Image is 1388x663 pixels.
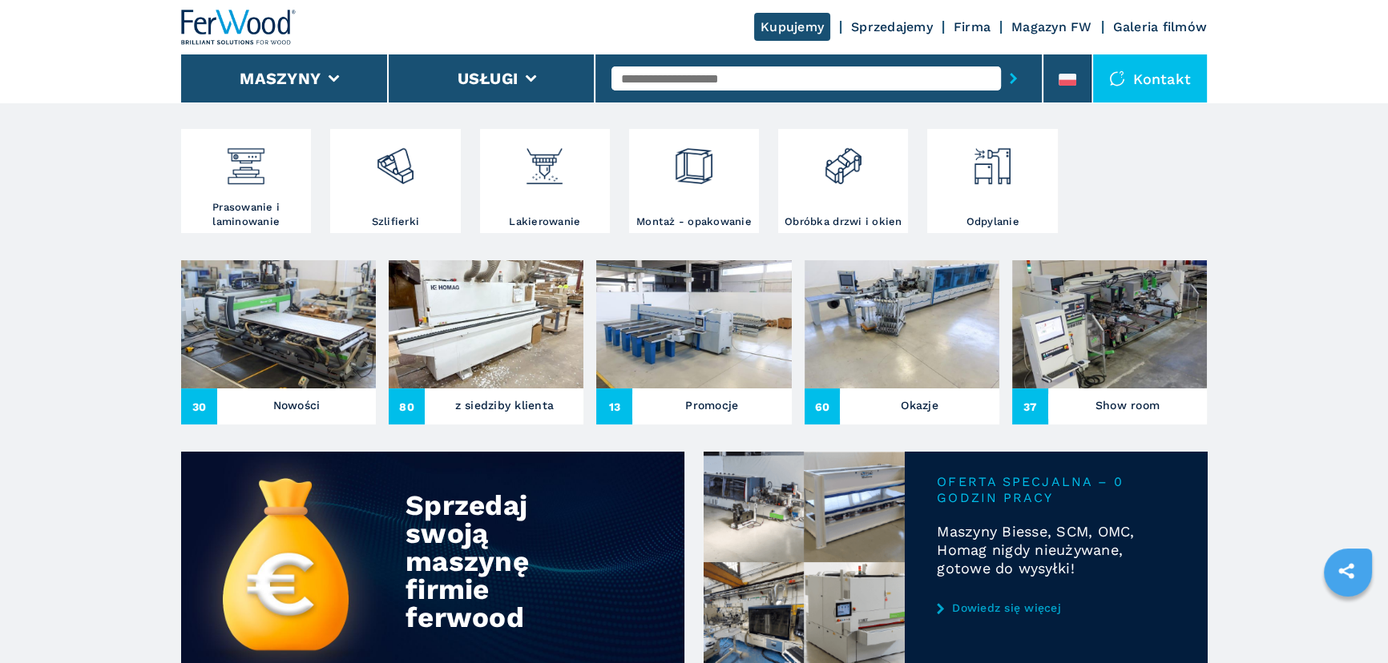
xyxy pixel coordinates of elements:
a: Szlifierki [330,129,460,233]
h3: Odpylanie [966,215,1019,229]
a: Kupujemy [754,13,830,41]
a: Sprzedajemy [851,19,933,34]
button: Maszyny [240,69,321,88]
h3: Promocje [685,394,738,416]
img: verniciatura_1.png [523,133,566,187]
h3: z siedziby klienta [454,394,554,416]
h3: Okazje [901,394,938,416]
span: 60 [805,388,841,424]
a: Galeria filmów [1113,19,1208,34]
a: Promocje13Promocje [596,260,791,424]
img: Promocje [596,260,791,388]
a: Prasowanie i laminowanie [181,129,311,233]
h3: Nowości [273,394,321,416]
a: Lakierowanie [480,129,610,233]
a: z siedziby klienta80z siedziby klienta [389,260,583,424]
span: 13 [596,388,632,424]
div: Kontakt [1093,54,1207,102]
a: Obróbka drzwi i okien [778,129,908,233]
img: lavorazione_porte_finestre_2.png [822,133,865,187]
span: 37 [1012,388,1048,424]
h3: Prasowanie i laminowanie [185,200,307,229]
a: Odpylanie [927,129,1057,233]
button: Usługi [458,69,518,88]
img: z siedziby klienta [389,260,583,388]
img: Show room [1012,260,1207,388]
img: montaggio_imballaggio_2.png [672,133,715,187]
a: Okazje60Okazje [805,260,999,424]
img: Nowości [181,260,376,388]
img: Ferwood [181,10,297,45]
button: submit-button [1001,60,1026,97]
iframe: Chat [1320,591,1376,651]
a: Show room37Show room [1012,260,1207,424]
h3: Montaż - opakowanie [636,215,752,229]
img: levigatrici_2.png [374,133,417,187]
a: Nowości30Nowości [181,260,376,424]
h3: Show room [1095,394,1160,416]
div: Sprzedaj swoją maszynę firmie ferwood [406,492,615,632]
img: Kontakt [1109,70,1125,86]
img: Okazje [805,260,999,388]
a: Magazyn FW [1011,19,1092,34]
a: sharethis [1326,551,1366,591]
a: Montaż - opakowanie [629,129,759,233]
a: Firma [954,19,991,34]
span: 80 [389,388,425,424]
a: Dowiedz się więcej [937,601,1175,614]
span: 30 [181,388,217,424]
img: pressa-strettoia.png [224,133,267,187]
h3: Lakierowanie [509,215,580,229]
h3: Obróbka drzwi i okien [785,215,902,229]
img: aspirazione_1.png [971,133,1014,187]
h3: Szlifierki [372,215,420,229]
